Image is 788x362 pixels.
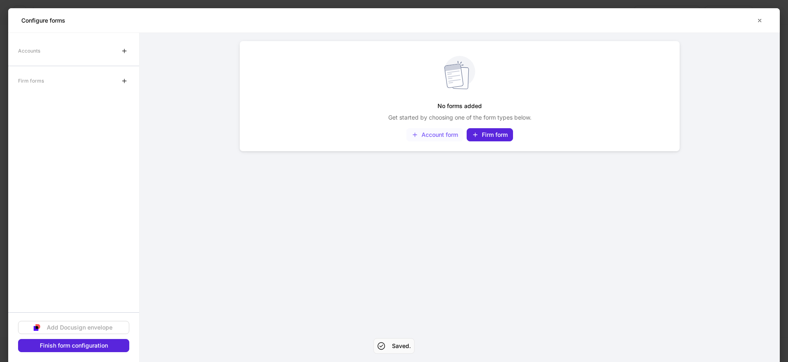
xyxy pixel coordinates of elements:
[21,16,65,25] h5: Configure forms
[412,131,458,138] div: Account form
[18,44,40,58] div: Accounts
[18,339,129,352] button: Finish form configuration
[392,342,411,350] h5: Saved.
[406,128,463,141] button: Account form
[438,99,482,113] h5: No forms added
[472,131,508,138] div: Firm form
[18,74,44,88] div: Firm forms
[467,128,513,141] button: Firm form
[388,113,531,122] p: Get started by choosing one of the form types below.
[40,343,108,348] div: Finish form configuration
